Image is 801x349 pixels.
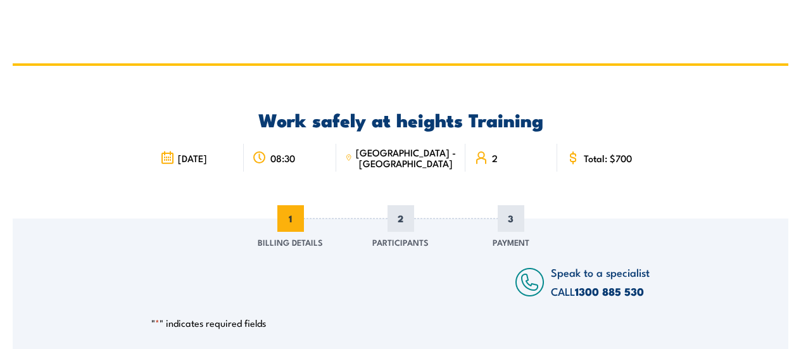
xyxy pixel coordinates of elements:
span: 2 [492,153,498,163]
span: Speak to a specialist CALL [551,264,650,299]
span: [GEOGRAPHIC_DATA] - [GEOGRAPHIC_DATA] [356,147,457,168]
span: [DATE] [178,153,207,163]
h2: Work safely at heights Training [151,111,650,127]
span: 2 [388,205,414,232]
span: 1 [277,205,304,232]
span: Total: $700 [584,153,632,163]
span: Participants [372,236,429,248]
a: 1300 885 530 [575,283,644,300]
span: Billing Details [258,236,323,248]
p: " " indicates required fields [151,317,650,329]
span: 3 [498,205,524,232]
span: 08:30 [270,153,295,163]
span: Payment [493,236,529,248]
